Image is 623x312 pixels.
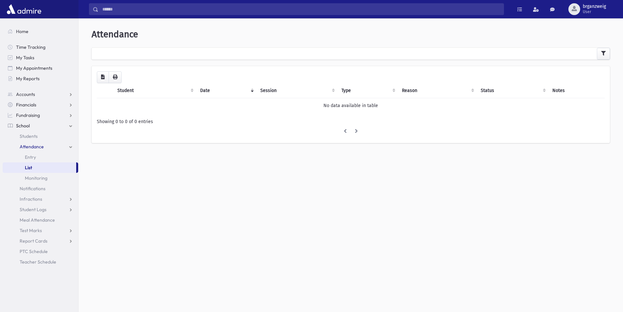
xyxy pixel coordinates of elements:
button: Print [109,71,122,83]
th: Date: activate to sort column ascending [196,83,256,98]
span: User [583,9,606,14]
input: Search [98,3,504,15]
a: Monitoring [3,173,78,183]
a: Student Logs [3,204,78,215]
span: Financials [16,102,36,108]
span: Student Logs [20,207,46,212]
a: My Reports [3,73,78,84]
a: Entry [3,152,78,162]
a: Home [3,26,78,37]
div: Showing 0 to 0 of 0 entries [97,118,605,125]
span: Report Cards [20,238,47,244]
span: My Tasks [16,55,34,61]
th: Session : activate to sort column ascending [256,83,337,98]
span: Accounts [16,91,35,97]
span: Attendance [20,144,44,150]
img: AdmirePro [5,3,43,16]
th: Reason: activate to sort column ascending [398,83,477,98]
span: brganzweig [583,4,606,9]
th: Status: activate to sort column ascending [477,83,549,98]
span: List [25,165,32,171]
span: Time Tracking [16,44,45,50]
a: School [3,120,78,131]
span: PTC Schedule [20,248,48,254]
a: Infractions [3,194,78,204]
span: School [16,123,30,129]
span: Entry [25,154,36,160]
button: CSV [97,71,109,83]
span: Fundraising [16,112,40,118]
th: Notes [548,83,605,98]
span: Infractions [20,196,42,202]
a: Report Cards [3,236,78,246]
span: Home [16,28,28,34]
span: Attendance [92,29,138,40]
th: Student: activate to sort column ascending [113,83,196,98]
a: List [3,162,76,173]
a: Notifications [3,183,78,194]
th: Type: activate to sort column ascending [337,83,398,98]
span: Notifications [20,186,45,192]
span: Teacher Schedule [20,259,56,265]
a: Meal Attendance [3,215,78,225]
a: Financials [3,100,78,110]
a: Time Tracking [3,42,78,52]
a: Students [3,131,78,141]
a: My Appointments [3,63,78,73]
a: Fundraising [3,110,78,120]
span: Test Marks [20,228,42,233]
span: My Reports [16,76,40,82]
span: Students [20,133,38,139]
a: Test Marks [3,225,78,236]
a: Teacher Schedule [3,257,78,267]
td: No data available in table [97,98,605,113]
a: Attendance [3,141,78,152]
span: My Appointments [16,65,52,71]
span: Monitoring [25,175,47,181]
a: PTC Schedule [3,246,78,257]
a: Accounts [3,89,78,100]
span: Meal Attendance [20,217,55,223]
a: My Tasks [3,52,78,63]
